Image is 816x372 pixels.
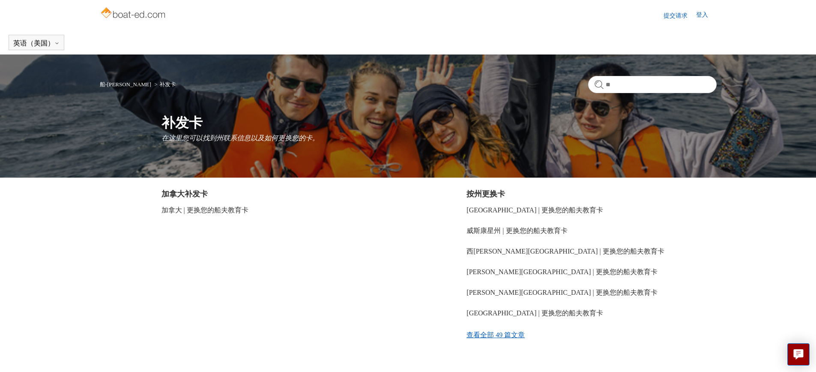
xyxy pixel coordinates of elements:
font: 查看全部 49 篇文章 [466,331,525,339]
font: 登入 [696,12,708,18]
font: 补发卡 [161,115,203,130]
a: 登入 [696,10,717,21]
a: [PERSON_NAME][GEOGRAPHIC_DATA] | 更换您的船夫教育卡 [466,289,657,296]
li: 船-埃德 [100,81,153,88]
font: 在这里您可以找到州联系信息以及如何更换您的卡。 [161,134,319,142]
li: 补发卡 [152,81,176,88]
a: 提交请求 [664,11,696,20]
font: 英语（美国） [13,39,54,47]
font: 提交请求 [664,12,687,19]
a: 按州更换卡 [466,190,505,198]
button: 英语（美国） [13,39,60,47]
font: 补发卡 [159,81,176,88]
a: [GEOGRAPHIC_DATA] | 更换您的船夫教育卡 [466,206,603,214]
a: 西[PERSON_NAME][GEOGRAPHIC_DATA] | 更换您的船夫教育卡 [466,248,664,255]
a: [PERSON_NAME][GEOGRAPHIC_DATA] | 更换您的船夫教育卡 [466,268,657,275]
img: Boat-Ed 帮助中心主页 [100,5,168,22]
a: 威斯康星州 | 更换您的船夫教育卡 [466,227,567,234]
a: [GEOGRAPHIC_DATA] | 更换您的船夫教育卡 [466,309,603,317]
input: 搜索 [588,76,717,93]
a: 加拿大 | 更换您的船夫教育卡 [161,206,248,214]
button: 实时聊天 [787,343,810,366]
a: 船-[PERSON_NAME] [100,81,152,88]
a: 查看全部 49 篇文章 [466,324,716,347]
a: 加拿大补发卡 [161,190,208,198]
